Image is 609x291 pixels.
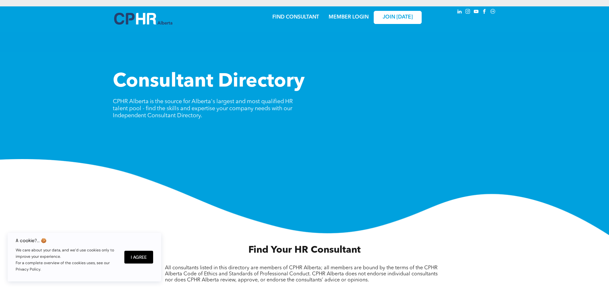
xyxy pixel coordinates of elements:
button: I Agree [124,251,153,264]
span: CPHR Alberta is the source for Alberta's largest and most qualified HR talent pool - find the ski... [113,99,293,119]
a: facebook [481,8,488,17]
a: MEMBER LOGIN [329,15,369,20]
span: All consultants listed in this directory are members of CPHR Alberta; all members are bound by th... [165,265,438,283]
p: We care about your data, and we’d use cookies only to improve your experience. For a complete ove... [16,247,118,272]
a: JOIN [DATE] [374,11,422,24]
a: FIND CONSULTANT [272,15,319,20]
a: instagram [465,8,472,17]
a: linkedin [456,8,463,17]
img: A blue and white logo for cp alberta [114,13,172,25]
span: JOIN [DATE] [383,14,413,20]
span: Find Your HR Consultant [248,245,361,255]
h6: A cookie?.. 🍪 [16,238,118,243]
a: youtube [473,8,480,17]
span: Consultant Directory [113,72,305,91]
a: Social network [489,8,496,17]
